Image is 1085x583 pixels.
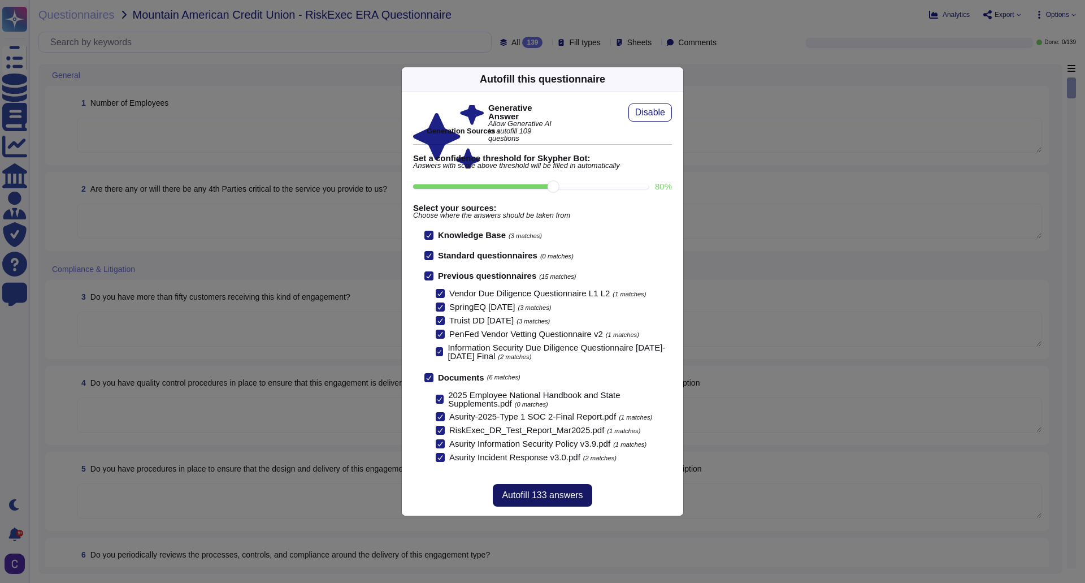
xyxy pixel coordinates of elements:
[448,390,620,408] span: 2025 Employee National Handbook and State Supplements.pdf
[635,108,665,117] span: Disable
[438,251,537,260] b: Standard questionnaires
[480,72,605,87] div: Autofill this questionnaire
[449,316,514,325] span: Truist DD [DATE]
[488,120,559,142] span: Allow Generative AI to autofill 109 questions
[613,291,646,297] span: (1 matches)
[413,154,672,162] b: Set a confidence threshold for Skypher Bot:
[449,412,616,421] span: Asurity-2025-Type 1 SOC 2-Final Report.pdf
[488,103,559,120] b: Generative Answer
[518,304,551,311] span: (3 matches)
[606,331,639,338] span: (1 matches)
[655,182,672,191] label: 80 %
[448,343,665,361] span: Information Security Due Diligence Questionnaire [DATE]-[DATE] Final
[449,439,610,448] span: Asurity Information Security Policy v3.9.pdf
[449,425,604,435] span: RiskExec_DR_Test_Report_Mar2025.pdf
[517,318,550,325] span: (3 matches)
[628,103,672,122] button: Disable
[487,374,520,381] span: (6 matches)
[449,329,603,339] span: PenFed Vendor Vetting Questionnaire v2
[449,452,580,462] span: Asurity Incident Response v3.0.pdf
[613,441,646,448] span: (1 matches)
[413,204,672,212] b: Select your sources:
[449,302,515,312] span: SpringEQ [DATE]
[493,484,592,507] button: Autofill 133 answers
[509,232,542,239] span: (3 matches)
[583,455,617,461] span: (2 matches)
[540,253,574,260] span: (0 matches)
[427,127,500,135] b: Generation Sources :
[449,288,610,298] span: Vendor Due Diligence Questionnaire L1 L2
[413,162,672,170] span: Answers with score above threshold will be filled in automatically
[438,373,484,382] b: Documents
[539,273,576,280] span: (15 matches)
[502,491,583,500] span: Autofill 133 answers
[438,271,536,280] b: Previous questionnaires
[413,212,672,219] span: Choose where the answers should be taken from
[619,414,652,421] span: (1 matches)
[607,427,640,434] span: (1 matches)
[515,401,548,408] span: (0 matches)
[438,230,506,240] b: Knowledge Base
[498,353,531,360] span: (2 matches)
